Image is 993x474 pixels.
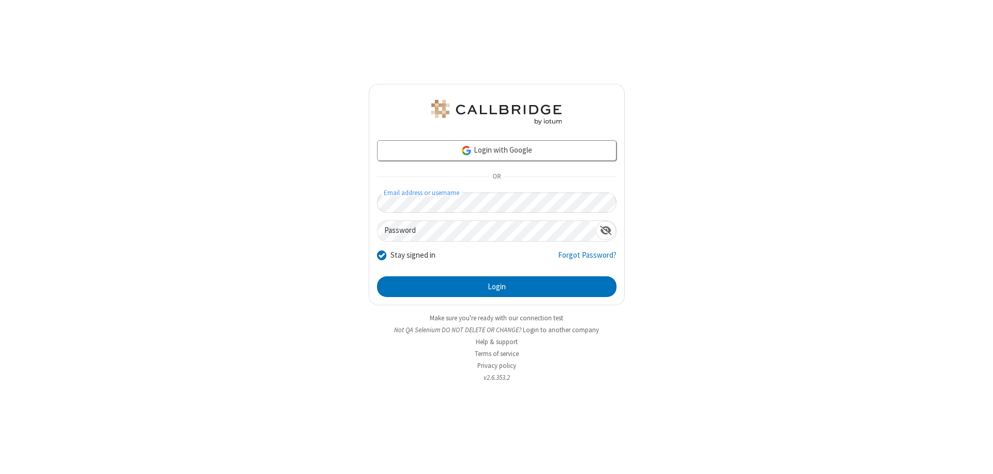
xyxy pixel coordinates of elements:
a: Terms of service [475,349,519,358]
li: v2.6.353.2 [369,373,625,382]
label: Stay signed in [390,249,435,261]
img: QA Selenium DO NOT DELETE OR CHANGE [429,100,564,125]
a: Login with Google [377,140,616,161]
a: Privacy policy [477,361,516,370]
iframe: Chat [967,447,985,467]
img: google-icon.png [461,145,472,156]
a: Forgot Password? [558,249,616,269]
button: Login to another company [523,325,599,335]
input: Email address or username [377,192,616,213]
span: OR [488,170,505,184]
a: Help & support [476,337,518,346]
li: Not QA Selenium DO NOT DELETE OR CHANGE? [369,325,625,335]
input: Password [378,221,596,241]
a: Make sure you're ready with our connection test [430,314,563,322]
button: Login [377,276,616,297]
div: Show password [596,221,616,240]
